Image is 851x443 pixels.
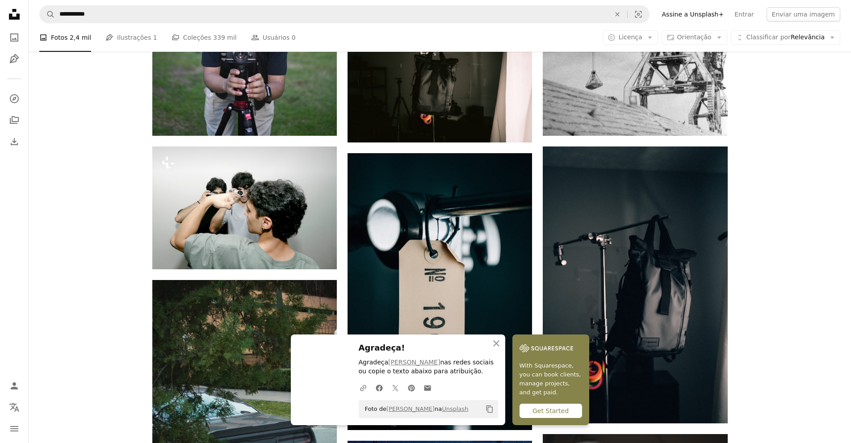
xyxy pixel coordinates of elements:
[603,30,658,45] button: Licença
[677,33,712,41] span: Orientação
[5,50,23,68] a: Ilustrações
[729,7,759,21] a: Entrar
[5,111,23,129] a: Coleções
[105,23,157,52] a: Ilustrações 1
[520,342,573,355] img: file-1747939142011-51e5cc87e3c9
[628,6,649,23] button: Pesquisa visual
[543,146,727,423] img: mochila preta no rack
[152,414,337,422] a: Um desafiante de esquiva cinza estacionado atrás de alguns arbustos.
[359,342,498,355] h3: Agradeça!
[388,359,440,366] a: [PERSON_NAME]
[403,379,419,397] a: Compartilhar no Pinterest
[5,29,23,46] a: Fotos
[152,146,337,269] img: Um homem tirando uma foto de si mesmo em um espelho
[213,33,237,42] span: 339 mil
[520,404,582,418] div: Get Started
[251,23,296,52] a: Usuários 0
[371,379,387,397] a: Compartilhar no Facebook
[608,6,627,23] button: Limpar
[348,287,532,295] a: uma etiqueta de preço anexada a uma garrafa de vinho
[657,7,729,21] a: Assine a Unsplash+
[731,30,840,45] button: Classificar porRelevância
[153,33,157,42] span: 1
[442,405,468,412] a: Unsplash
[361,402,469,416] span: Foto de na
[5,5,23,25] a: Início — Unsplash
[767,7,840,21] button: Enviar uma imagem
[40,6,55,23] button: Pesquise na Unsplash
[387,379,403,397] a: Compartilhar no Twitter
[348,153,532,430] img: uma etiqueta de preço anexada a uma garrafa de vinho
[512,334,589,425] a: With Squarespace, you can book clients, manage projects, and get paid.Get Started
[348,76,532,84] a: saco de tecido preto
[419,379,436,397] a: Compartilhar por e-mail
[5,398,23,416] button: Idioma
[386,405,435,412] a: [PERSON_NAME]
[618,33,642,41] span: Licença
[5,133,23,150] a: Histórico de downloads
[348,19,532,142] img: saco de tecido preto
[172,23,237,52] a: Coleções 339 mil
[292,33,296,42] span: 0
[152,204,337,212] a: Um homem tirando uma foto de si mesmo em um espelho
[520,361,582,397] span: With Squarespace, you can book clients, manage projects, and get paid.
[746,33,825,42] span: Relevância
[5,420,23,438] button: Menu
[482,401,497,417] button: Copiar para a área de transferência
[5,90,23,108] a: Explorar
[662,30,727,45] button: Orientação
[39,5,650,23] form: Pesquise conteúdo visual em todo o site
[543,281,727,289] a: mochila preta no rack
[359,358,498,376] p: Agradeça nas redes sociais ou copie o texto abaixo para atribuição.
[5,377,23,395] a: Entrar / Cadastrar-se
[746,33,791,41] span: Classificar por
